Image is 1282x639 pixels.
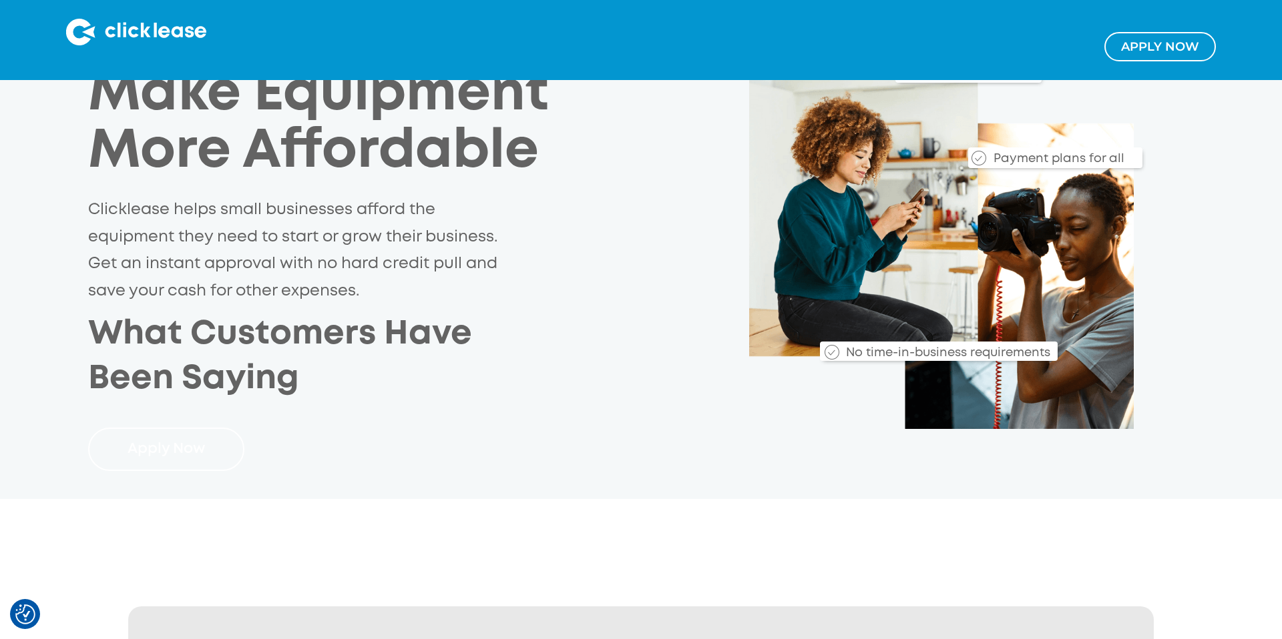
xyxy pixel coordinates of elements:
[994,150,1132,168] div: Payment plans for all
[749,51,1134,429] img: Clicklease_customers
[88,428,244,471] a: Apply Now
[15,604,35,624] button: Consent Preferences
[1104,32,1216,61] a: Apply NOw
[66,19,206,45] img: Clicklease logo
[825,345,839,360] img: Checkmark_callout
[972,151,986,165] img: Checkmark_callout
[843,334,1058,361] div: No time-in-business requirements
[88,312,596,402] h2: What Customers Have Been Saying
[15,604,35,624] img: Revisit consent button
[88,9,596,180] h1: Payment Plans Make Equipment More Affordable
[88,197,507,305] p: Clicklease helps small businesses afford the equipment they need to start or grow their business....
